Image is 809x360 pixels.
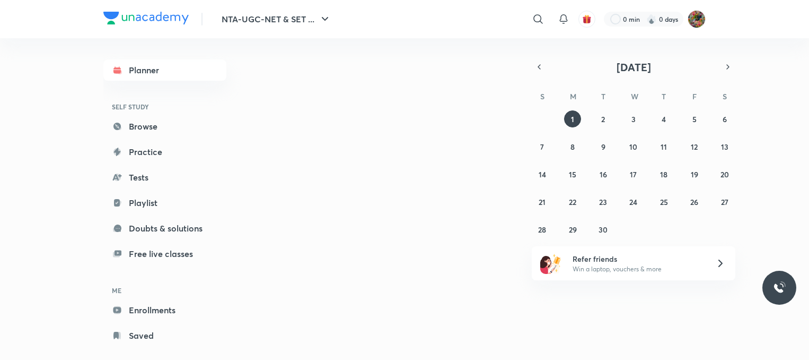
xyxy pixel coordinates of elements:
img: Company Logo [103,12,189,24]
button: September 9, 2025 [595,138,612,155]
button: September 15, 2025 [564,166,581,183]
abbr: September 8, 2025 [570,142,575,152]
a: Practice [103,141,226,162]
a: Saved [103,325,226,346]
img: Kumkum Bhamra [688,10,706,28]
abbr: September 12, 2025 [691,142,698,152]
abbr: September 28, 2025 [538,225,546,235]
abbr: September 15, 2025 [569,169,576,179]
abbr: September 17, 2025 [630,169,637,179]
button: September 26, 2025 [686,193,703,210]
button: September 19, 2025 [686,166,703,183]
abbr: September 11, 2025 [661,142,667,152]
button: September 11, 2025 [655,138,672,155]
a: Doubts & solutions [103,218,226,239]
abbr: September 26, 2025 [690,197,698,207]
button: September 25, 2025 [655,193,672,210]
img: streak [646,14,657,24]
button: September 4, 2025 [655,110,672,127]
abbr: September 14, 2025 [539,169,546,179]
button: September 6, 2025 [716,110,733,127]
img: referral [540,253,561,274]
abbr: September 23, 2025 [599,197,607,207]
span: [DATE] [617,60,651,74]
a: Free live classes [103,243,226,264]
abbr: September 29, 2025 [569,225,577,235]
a: Planner [103,59,226,81]
button: September 5, 2025 [686,110,703,127]
p: Win a laptop, vouchers & more [573,264,703,274]
abbr: September 22, 2025 [569,197,576,207]
abbr: September 3, 2025 [631,114,636,124]
abbr: September 25, 2025 [660,197,668,207]
abbr: September 24, 2025 [629,197,637,207]
abbr: September 9, 2025 [601,142,605,152]
button: September 13, 2025 [716,138,733,155]
button: September 7, 2025 [534,138,551,155]
button: September 28, 2025 [534,221,551,238]
abbr: Saturday [723,91,727,101]
abbr: September 16, 2025 [600,169,607,179]
button: September 3, 2025 [625,110,642,127]
a: Enrollments [103,299,226,321]
a: Playlist [103,192,226,213]
button: September 30, 2025 [595,221,612,238]
button: September 27, 2025 [716,193,733,210]
button: September 8, 2025 [564,138,581,155]
abbr: September 10, 2025 [629,142,637,152]
abbr: September 21, 2025 [539,197,546,207]
abbr: September 19, 2025 [691,169,698,179]
button: September 24, 2025 [625,193,642,210]
abbr: September 1, 2025 [571,114,574,124]
button: September 12, 2025 [686,138,703,155]
button: September 29, 2025 [564,221,581,238]
abbr: September 13, 2025 [721,142,728,152]
button: September 10, 2025 [625,138,642,155]
abbr: September 5, 2025 [692,114,697,124]
h6: ME [103,281,226,299]
img: avatar [582,14,592,24]
button: September 18, 2025 [655,166,672,183]
button: September 2, 2025 [595,110,612,127]
abbr: September 6, 2025 [723,114,727,124]
abbr: September 27, 2025 [721,197,728,207]
abbr: Sunday [540,91,544,101]
abbr: September 18, 2025 [660,169,667,179]
abbr: Thursday [662,91,666,101]
button: September 21, 2025 [534,193,551,210]
abbr: September 7, 2025 [540,142,544,152]
h6: Refer friends [573,253,703,264]
button: September 1, 2025 [564,110,581,127]
button: NTA-UGC-NET & SET ... [215,8,338,30]
button: September 17, 2025 [625,166,642,183]
a: Browse [103,116,226,137]
abbr: September 4, 2025 [662,114,666,124]
img: ttu [773,281,786,294]
button: September 20, 2025 [716,166,733,183]
button: September 23, 2025 [595,193,612,210]
button: September 16, 2025 [595,166,612,183]
abbr: Monday [570,91,576,101]
h6: SELF STUDY [103,98,226,116]
button: September 22, 2025 [564,193,581,210]
button: September 14, 2025 [534,166,551,183]
a: Tests [103,167,226,188]
button: [DATE] [547,59,720,74]
abbr: September 20, 2025 [720,169,729,179]
abbr: Friday [692,91,697,101]
abbr: Tuesday [601,91,605,101]
a: Company Logo [103,12,189,27]
abbr: September 2, 2025 [601,114,605,124]
abbr: September 30, 2025 [599,225,608,235]
abbr: Wednesday [631,91,638,101]
button: avatar [578,11,595,28]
